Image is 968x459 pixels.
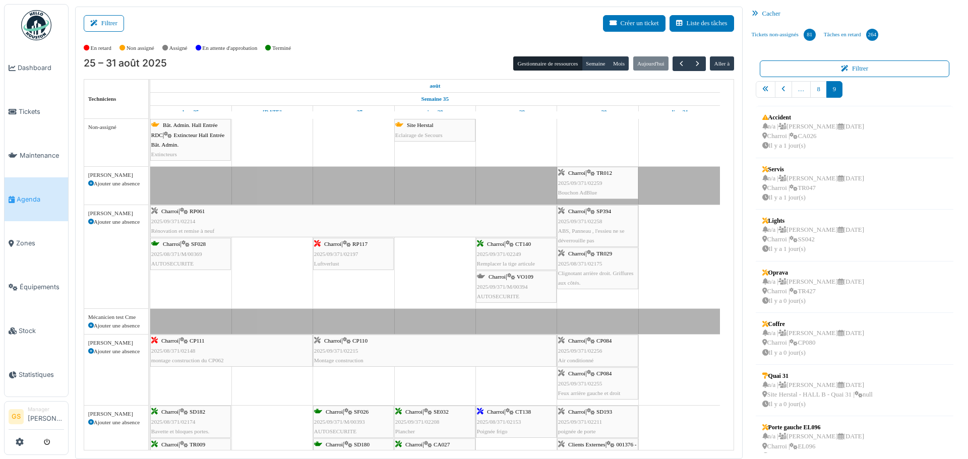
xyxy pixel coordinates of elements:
span: SF028 [191,241,206,247]
div: Ajouter une absence [88,179,144,188]
a: 30 août 2025 [586,106,610,118]
a: 8 [810,81,826,98]
div: 81 [804,29,816,41]
div: | [151,120,230,159]
span: montage construction du CP062 [151,357,224,363]
div: | [314,336,556,365]
span: Charroi [161,441,178,447]
span: Charroi [487,409,504,415]
a: Dashboard [5,46,68,90]
a: Statistiques [5,353,68,397]
span: Bât. Admin. Hall Entrée RDC [151,122,218,138]
div: | [477,239,556,269]
span: SF026 [354,409,369,415]
div: [PERSON_NAME] [88,171,144,179]
span: Eclairage de Secours [395,132,443,138]
span: Plancher [395,428,415,434]
span: 2025/08/371/M/00369 [151,251,202,257]
span: poignée de porte [558,428,596,434]
span: 2025/09/371/02259 [558,180,602,186]
span: 2025/08/371/02153 [477,419,521,425]
div: n/a | [PERSON_NAME] [DATE] Charroi | CP080 Il y a 0 jour(s) [762,329,864,358]
span: Charroi [568,170,585,176]
span: Zones [16,238,64,248]
span: 2025/09/371/M/00394 [477,284,528,290]
a: 25 août 2025 [427,80,443,92]
a: Tâches en retard [820,21,882,48]
span: 2025/09/371/02256 [558,348,602,354]
div: Lights [762,216,864,225]
span: Charroi [326,409,343,415]
div: Manager [28,406,64,413]
span: Remplacer la tige articule [477,260,535,267]
span: Poignée frigo [477,428,508,434]
a: Maintenance [5,134,68,177]
div: | [151,207,556,236]
span: 2025/08/371/02174 [151,419,196,425]
div: Servis [762,165,864,174]
a: 25 août 2025 [180,106,201,118]
span: Charroi [568,208,585,214]
span: 001376 - Eletrans [558,441,637,457]
span: TR029 [596,250,612,256]
div: | [558,249,637,288]
span: Charroi [487,241,504,247]
button: Aujourd'hui [633,56,669,71]
div: Ajouter une absence [88,347,144,356]
span: Rénovation et remise à neuf [151,228,215,234]
div: Porte gauche EL096 [762,423,864,432]
button: Précédent [673,56,689,71]
div: Oprava [762,268,864,277]
span: Charroi [568,370,585,376]
span: Équipements [20,282,64,292]
div: | [558,369,637,398]
div: [PERSON_NAME] [88,209,144,218]
span: Charroi [324,241,341,247]
a: Servisn/a |[PERSON_NAME][DATE] Charroi |TR047Il y a 1 jour(s) [760,162,867,206]
span: Maintenance [20,151,64,160]
span: 2025/08/371/02148 [151,348,196,354]
span: SD193 [596,409,612,415]
div: n/a | [PERSON_NAME] [DATE] Charroi | CA026 Il y a 1 jour(s) [762,122,864,151]
div: Accident [762,113,864,122]
div: Mécanicien test Cme [88,313,144,321]
div: Coffre [762,319,864,329]
span: AUTOSECURITE [314,428,356,434]
button: Filtrer [760,60,950,77]
span: AUTOSECURITE [477,293,519,299]
span: 2025/09/371/02211 [558,419,602,425]
span: 2025/09/371/02215 [314,348,358,354]
nav: pager [756,81,954,106]
div: Non-assigné [88,123,144,132]
span: Extincteur Hall Entrée Bât. Admin. [151,132,224,148]
span: VO109 [517,274,533,280]
label: Non assigné [127,44,154,52]
li: GS [9,409,24,424]
span: Tickets [19,107,64,116]
button: Suivant [689,56,706,71]
a: 9 [826,81,842,98]
span: Maladie [150,168,176,177]
span: Charroi [161,208,178,214]
button: Aller à [710,56,734,71]
span: 2025/09/371/02249 [477,251,521,257]
div: | [558,336,637,365]
span: Statistiques [19,370,64,379]
div: Quai 31 [762,371,873,380]
span: Charroi [568,250,585,256]
span: Feux arrière gauche et droit [558,390,621,396]
a: Quai 31n/a |[PERSON_NAME][DATE] Site Herstal - HALL B - Quai 31 |nullIl y a 0 jour(s) [760,369,875,412]
button: Liste des tâches [670,15,734,32]
div: Ajouter une absence [88,321,144,330]
span: 2025/09/371/M/00393 [314,419,365,425]
span: TR009 [190,441,205,447]
button: Gestionnaire de ressources [513,56,582,71]
div: n/a | [PERSON_NAME] [DATE] Charroi | TR427 Il y a 0 jour(s) [762,277,864,306]
a: Accidentn/a |[PERSON_NAME][DATE] Charroi |CA026Il y a 1 jour(s) [760,110,867,154]
label: Terminé [272,44,291,52]
div: | [477,272,556,301]
span: Site Herstal [407,122,434,128]
a: 27 août 2025 [342,106,365,118]
a: 28 août 2025 [425,106,446,118]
